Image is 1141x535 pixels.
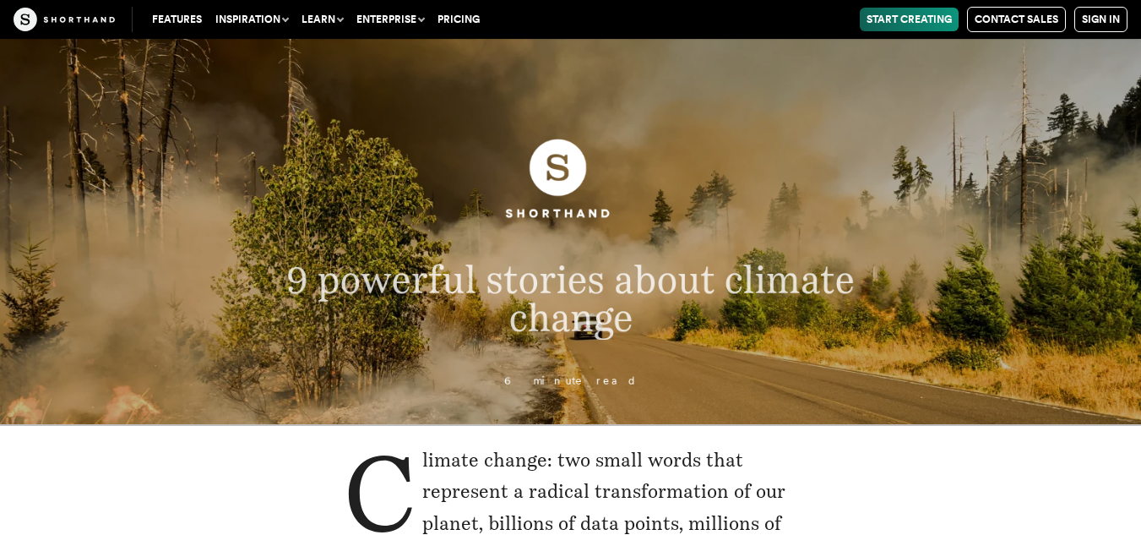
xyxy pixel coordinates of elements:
a: Start Creating [860,8,959,31]
a: Sign in [1074,7,1127,32]
a: Pricing [431,8,486,31]
button: Inspiration [209,8,295,31]
button: Learn [295,8,350,31]
a: Contact Sales [967,7,1066,32]
button: Enterprise [350,8,431,31]
span: 9 powerful stories about climate change [286,256,855,340]
img: The Craft [14,8,115,31]
p: 6 minute read [175,375,965,387]
a: Features [145,8,209,31]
